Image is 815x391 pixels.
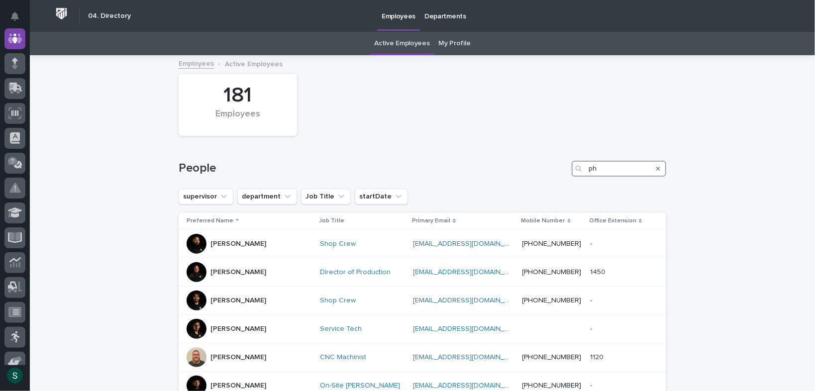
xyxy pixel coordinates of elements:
p: [PERSON_NAME] [210,296,266,305]
p: - [590,238,594,248]
h1: People [179,161,568,176]
a: Director of Production [320,268,391,277]
a: CNC Machinist [320,353,366,362]
button: Job Title [301,189,351,204]
button: startDate [355,189,408,204]
div: Employees [196,109,280,130]
tr: [PERSON_NAME]Director of Production [EMAIL_ADDRESS][DOMAIN_NAME] [PHONE_NUMBER]14501450 [179,258,666,287]
div: Notifications [12,12,25,28]
h2: 04. Directory [88,12,131,20]
p: 1120 [590,351,606,362]
button: department [237,189,297,204]
tr: [PERSON_NAME]Shop Crew [EMAIL_ADDRESS][DOMAIN_NAME] [PHONE_NUMBER]-- [179,287,666,315]
a: On-Site [PERSON_NAME] [320,382,400,390]
a: [EMAIL_ADDRESS][DOMAIN_NAME] [413,382,525,389]
p: Office Extension [589,215,636,226]
a: Service Tech [320,325,362,333]
p: Job Title [319,215,344,226]
p: 1450 [590,266,608,277]
a: Employees [179,57,214,69]
button: supervisor [179,189,233,204]
p: [PERSON_NAME] [210,240,266,248]
p: - [590,294,594,305]
img: Workspace Logo [52,4,71,23]
p: - [590,323,594,333]
a: [EMAIL_ADDRESS][DOMAIN_NAME] [413,297,525,304]
tr: [PERSON_NAME]CNC Machinist [EMAIL_ADDRESS][DOMAIN_NAME] [PHONE_NUMBER]11201120 [179,343,666,372]
div: 181 [196,83,280,108]
a: [PHONE_NUMBER] [522,382,582,389]
p: [PERSON_NAME] [210,268,266,277]
button: users-avatar [4,365,25,386]
a: [EMAIL_ADDRESS][DOMAIN_NAME] [413,354,525,361]
input: Search [572,161,666,177]
tr: [PERSON_NAME]Shop Crew [EMAIL_ADDRESS][DOMAIN_NAME] [PHONE_NUMBER]-- [179,230,666,258]
a: [EMAIL_ADDRESS][DOMAIN_NAME] [413,240,525,247]
a: [PHONE_NUMBER] [522,240,582,247]
a: My Profile [439,32,471,55]
a: [PHONE_NUMBER] [522,354,582,361]
p: [PERSON_NAME] [210,325,266,333]
p: [PERSON_NAME] [210,353,266,362]
a: [EMAIL_ADDRESS][DOMAIN_NAME] [413,325,525,332]
p: Active Employees [225,58,283,69]
a: Shop Crew [320,296,356,305]
a: [EMAIL_ADDRESS][DOMAIN_NAME] [413,269,525,276]
a: [PHONE_NUMBER] [522,297,582,304]
button: Notifications [4,6,25,27]
a: [PHONE_NUMBER] [522,269,582,276]
p: Mobile Number [521,215,565,226]
p: Primary Email [412,215,450,226]
p: - [590,380,594,390]
a: Active Employees [375,32,430,55]
p: [PERSON_NAME] [210,382,266,390]
a: Shop Crew [320,240,356,248]
p: Preferred Name [187,215,233,226]
tr: [PERSON_NAME]Service Tech [EMAIL_ADDRESS][DOMAIN_NAME] -- [179,315,666,343]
